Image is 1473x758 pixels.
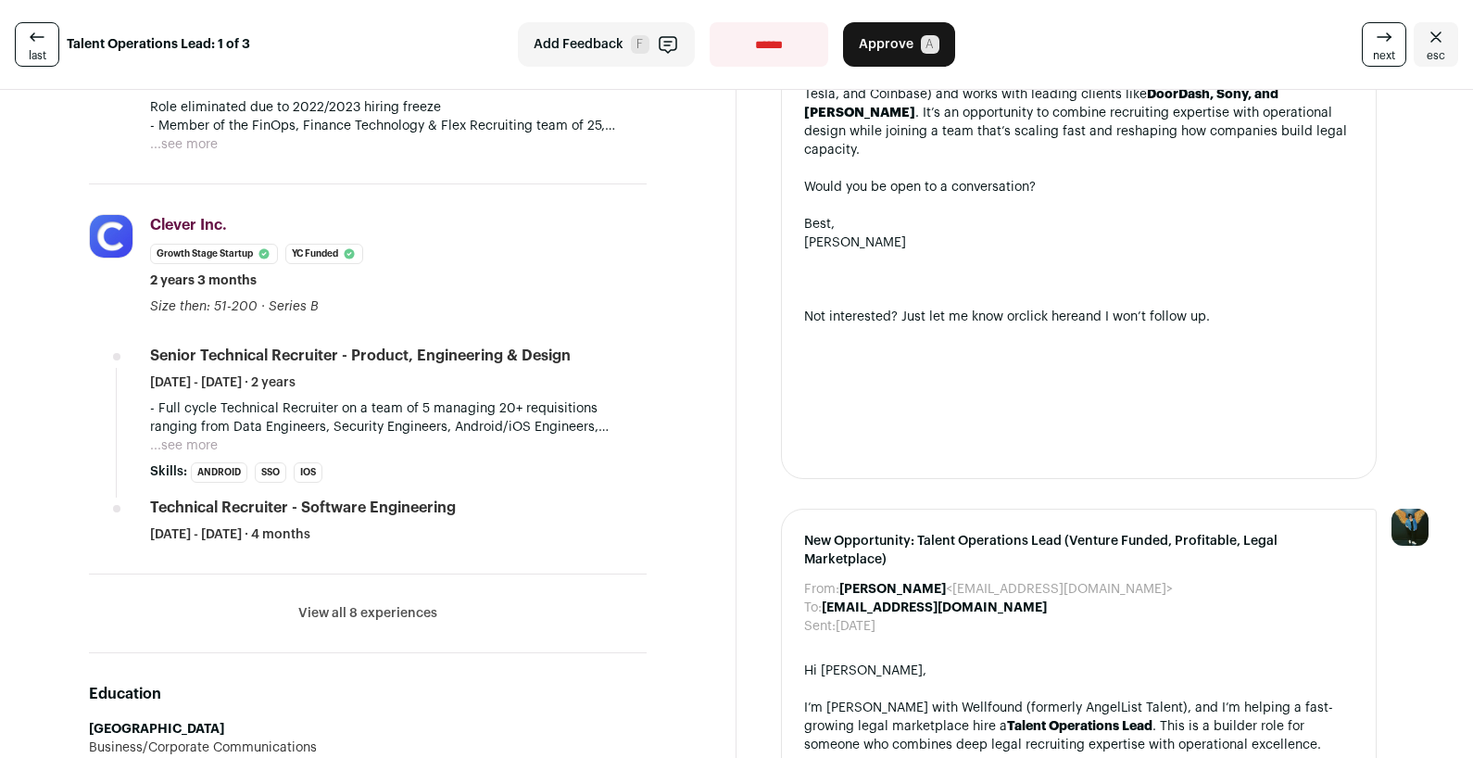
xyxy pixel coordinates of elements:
div: Technical Recruiter - Software Engineering [150,498,456,518]
span: Clever Inc. [150,218,227,233]
img: 1842e33abec3c1c02e659f890c8997491a5909f0324436b267d8822dc2948b35.jpg [90,215,132,258]
button: ...see more [150,135,218,154]
p: Role eliminated due to 2022/2023 hiring freeze [150,98,647,117]
li: Growth Stage Startup [150,244,278,264]
a: last [15,22,59,67]
span: New Opportunity: Talent Operations Lead (Venture Funded, Profitable, Legal Marketplace) [804,532,1353,569]
dd: [DATE] [836,617,875,636]
a: Close [1414,22,1458,67]
li: iOS [294,462,322,483]
span: F [631,35,649,54]
span: next [1373,48,1395,63]
button: View all 8 experiences [298,604,437,623]
span: 2 years 3 months [150,272,257,290]
div: Business/Corporate Communications [89,739,647,757]
b: [EMAIL_ADDRESS][DOMAIN_NAME] [822,601,1047,614]
div: Hi [PERSON_NAME], [804,662,1353,680]
div: The company is VC-backed by (early investors in Robinhood, Tesla, and Coinbase) and works with le... [804,67,1353,159]
span: last [29,48,46,63]
li: YC Funded [285,244,363,264]
span: [DATE] - [DATE] · 2 years [150,373,296,392]
button: ...see more [150,436,218,455]
span: Size then: 51-200 [150,300,258,313]
div: Would you be open to a conversation? [804,178,1353,196]
div: Not interested? Just let me know or and I won’t follow up. [804,308,1353,326]
b: [PERSON_NAME] [839,583,946,596]
img: 12031951-medium_jpg [1391,509,1429,546]
span: esc [1427,48,1445,63]
button: Add Feedback F [518,22,695,67]
p: - Member of the FinOps, Finance Technology & Flex Recruiting team of 25, managing 15+ requisition... [150,117,647,135]
p: - Full cycle Technical Recruiter on a team of 5 managing 20+ requisitions ranging from Data Engin... [150,399,647,436]
dt: To: [804,599,822,617]
span: Add Feedback [534,35,623,54]
dt: From: [804,580,839,599]
dt: Sent: [804,617,836,636]
span: [DATE] - [DATE] · 4 months [150,525,310,544]
div: Best, [804,215,1353,234]
a: next [1362,22,1406,67]
span: Series B [269,300,319,313]
div: Senior Technical Recruiter - Product, Engineering & Design [150,346,571,366]
div: I’m [PERSON_NAME] with Wellfound (formerly AngelList Talent), and I’m helping a fast-growing lega... [804,699,1353,754]
dd: <[EMAIL_ADDRESS][DOMAIN_NAME]> [839,580,1173,599]
strong: Talent Operations Lead: 1 of 3 [67,35,250,54]
li: Android [191,462,247,483]
div: [PERSON_NAME] [804,234,1353,252]
button: Approve A [843,22,955,67]
span: Approve [859,35,913,54]
a: click here [1019,310,1078,323]
strong: Talent Operations Lead [1007,720,1152,733]
li: SSO [255,462,286,483]
span: A [921,35,939,54]
strong: [GEOGRAPHIC_DATA] [89,723,224,736]
h2: Education [89,683,647,705]
span: · [261,297,265,316]
span: Skills: [150,462,187,481]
